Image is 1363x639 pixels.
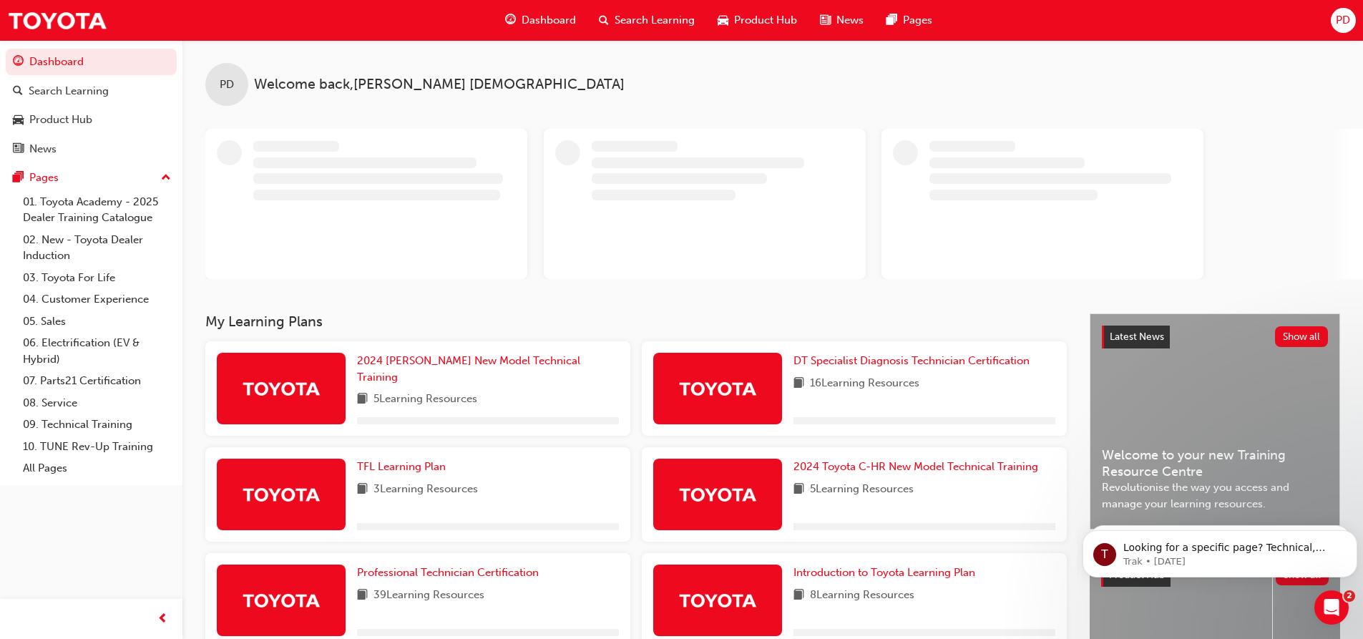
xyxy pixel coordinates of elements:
a: Latest NewsShow all [1102,326,1328,348]
div: Pages [29,170,59,186]
span: 2024 [PERSON_NAME] New Model Technical Training [357,354,580,384]
a: Introduction to Toyota Learning Plan [793,565,981,581]
img: Trak [678,587,757,613]
span: Latest News [1110,331,1164,343]
a: DT Specialist Diagnosis Technician Certification [793,353,1035,369]
span: book-icon [793,587,804,605]
span: Welcome to your new Training Resource Centre [1102,447,1328,479]
span: prev-icon [157,610,168,628]
span: 3 Learning Resources [373,481,478,499]
span: DT Specialist Diagnosis Technician Certification [793,354,1030,367]
iframe: Intercom live chat [1314,590,1349,625]
a: 07. Parts21 Certification [17,370,177,392]
a: 05. Sales [17,311,177,333]
a: 2024 Toyota C-HR New Model Technical Training [793,459,1044,475]
span: News [836,12,864,29]
span: book-icon [357,391,368,409]
span: search-icon [13,85,23,98]
img: Trak [7,4,107,36]
a: 02. New - Toyota Dealer Induction [17,229,177,267]
span: news-icon [820,11,831,29]
button: PD [1331,8,1356,33]
img: Trak [242,587,321,613]
img: Trak [678,482,757,507]
a: car-iconProduct Hub [706,6,808,35]
span: 2024 Toyota C-HR New Model Technical Training [793,460,1038,473]
a: 06. Electrification (EV & Hybrid) [17,332,177,370]
span: PD [220,77,234,93]
a: All Pages [17,457,177,479]
span: 16 Learning Resources [810,375,919,393]
span: Revolutionise the way you access and manage your learning resources. [1102,479,1328,512]
span: 2 [1344,590,1355,602]
a: Latest NewsShow allWelcome to your new Training Resource CentreRevolutionise the way you access a... [1090,313,1340,530]
span: Introduction to Toyota Learning Plan [793,566,975,579]
img: Trak [242,376,321,401]
a: Product Hub [6,107,177,133]
button: Pages [6,165,177,191]
span: pages-icon [886,11,897,29]
a: 08. Service [17,392,177,414]
span: 5 Learning Resources [810,481,914,499]
a: 01. Toyota Academy - 2025 Dealer Training Catalogue [17,191,177,229]
span: news-icon [13,143,24,156]
div: News [29,141,57,157]
span: book-icon [793,375,804,393]
span: PD [1336,12,1350,29]
a: guage-iconDashboard [494,6,587,35]
a: pages-iconPages [875,6,944,35]
img: Trak [678,376,757,401]
a: Dashboard [6,49,177,75]
iframe: Intercom notifications message [1077,500,1363,600]
a: TFL Learning Plan [357,459,451,475]
span: Pages [903,12,932,29]
span: 39 Learning Resources [373,587,484,605]
span: Search Learning [615,12,695,29]
a: 10. TUNE Rev-Up Training [17,436,177,458]
a: Professional Technician Certification [357,565,544,581]
a: news-iconNews [808,6,875,35]
span: Dashboard [522,12,576,29]
span: Welcome back , [PERSON_NAME] [DEMOGRAPHIC_DATA] [254,77,625,93]
span: up-icon [161,169,171,187]
span: car-icon [13,114,24,127]
span: Professional Technician Certification [357,566,539,579]
span: pages-icon [13,172,24,185]
a: 2024 [PERSON_NAME] New Model Technical Training [357,353,619,385]
div: Product Hub [29,112,92,128]
span: book-icon [793,481,804,499]
a: News [6,136,177,162]
span: book-icon [357,481,368,499]
span: guage-icon [13,56,24,69]
span: search-icon [599,11,609,29]
div: Search Learning [29,83,109,99]
span: TFL Learning Plan [357,460,446,473]
a: search-iconSearch Learning [587,6,706,35]
h3: My Learning Plans [205,313,1067,330]
a: 03. Toyota For Life [17,267,177,289]
span: book-icon [357,587,368,605]
button: Show all [1275,326,1329,347]
a: Search Learning [6,78,177,104]
img: Trak [242,482,321,507]
span: guage-icon [505,11,516,29]
span: Product Hub [734,12,797,29]
span: 5 Learning Resources [373,391,477,409]
span: car-icon [718,11,728,29]
a: 04. Customer Experience [17,288,177,311]
a: 09. Technical Training [17,414,177,436]
button: DashboardSearch LearningProduct HubNews [6,46,177,165]
span: 8 Learning Resources [810,587,914,605]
